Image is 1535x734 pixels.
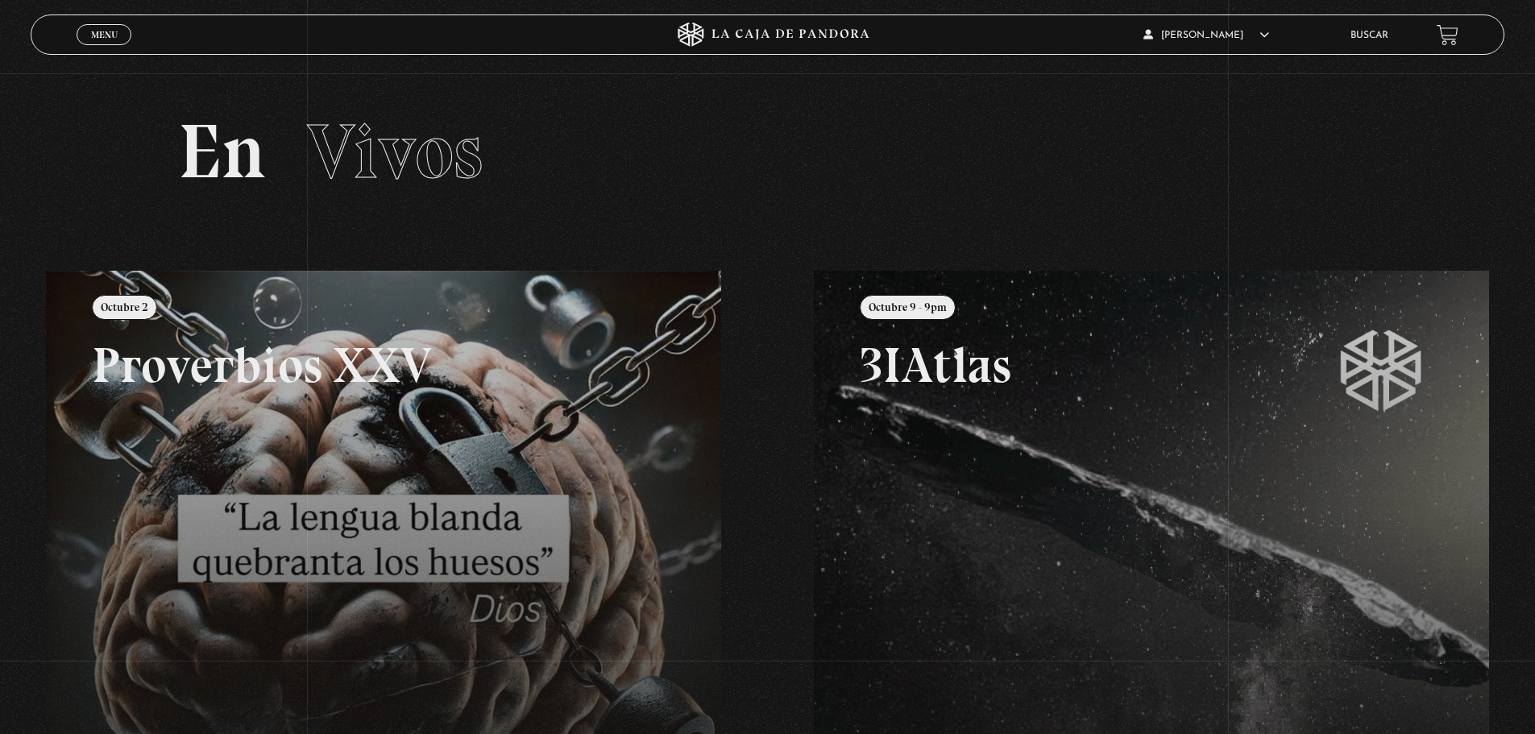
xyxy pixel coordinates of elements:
span: Menu [91,30,118,39]
a: Buscar [1350,31,1388,40]
span: Cerrar [85,44,123,55]
span: Vivos [307,106,483,197]
h2: En [178,114,1357,190]
span: [PERSON_NAME] [1143,31,1269,40]
a: View your shopping cart [1437,24,1458,46]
